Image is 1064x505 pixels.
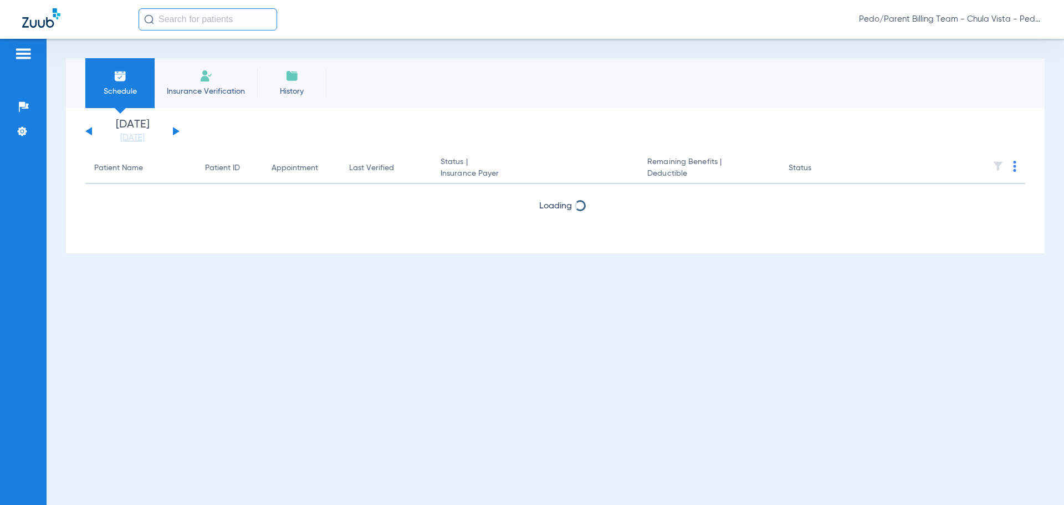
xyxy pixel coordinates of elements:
[99,119,166,144] li: [DATE]
[94,86,146,97] span: Schedule
[539,202,572,211] span: Loading
[1013,161,1016,172] img: group-dot-blue.svg
[144,14,154,24] img: Search Icon
[22,8,60,28] img: Zuub Logo
[205,162,240,174] div: Patient ID
[647,168,770,180] span: Deductible
[265,86,318,97] span: History
[139,8,277,30] input: Search for patients
[432,153,638,184] th: Status |
[94,162,187,174] div: Patient Name
[272,162,331,174] div: Appointment
[441,168,630,180] span: Insurance Payer
[859,14,1042,25] span: Pedo/Parent Billing Team - Chula Vista - Pedo | The Super Dentists
[993,161,1004,172] img: filter.svg
[199,69,213,83] img: Manual Insurance Verification
[114,69,127,83] img: Schedule
[349,162,394,174] div: Last Verified
[205,162,254,174] div: Patient ID
[14,47,32,60] img: hamburger-icon
[638,153,779,184] th: Remaining Benefits |
[780,153,855,184] th: Status
[99,132,166,144] a: [DATE]
[272,162,318,174] div: Appointment
[163,86,249,97] span: Insurance Verification
[285,69,299,83] img: History
[349,162,423,174] div: Last Verified
[94,162,143,174] div: Patient Name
